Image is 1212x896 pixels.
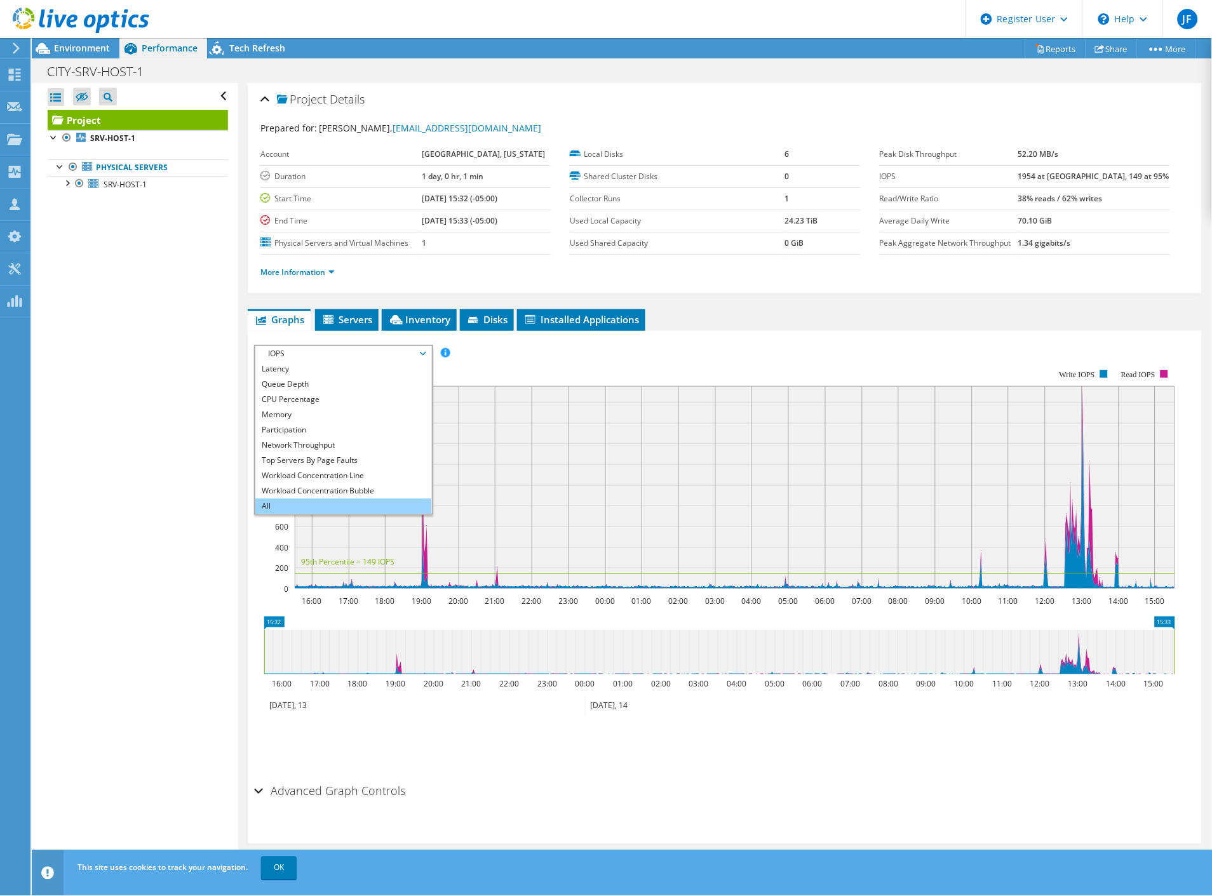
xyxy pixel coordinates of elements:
[706,596,725,606] text: 03:00
[375,596,395,606] text: 18:00
[727,679,747,690] text: 04:00
[275,542,288,553] text: 400
[880,192,1018,205] label: Read/Write Ratio
[254,779,405,804] h2: Advanced Graph Controls
[880,215,1018,227] label: Average Daily Write
[260,122,317,134] label: Prepared for:
[255,453,431,468] li: Top Servers By Page Faults
[596,596,616,606] text: 00:00
[917,679,936,690] text: 09:00
[1109,596,1129,606] text: 14:00
[570,215,784,227] label: Used Local Capacity
[889,596,908,606] text: 08:00
[255,377,431,392] li: Queue Depth
[993,679,1013,690] text: 11:00
[570,192,784,205] label: Collector Runs
[632,596,652,606] text: 01:00
[321,313,372,326] span: Servers
[330,91,365,107] span: Details
[1121,370,1155,379] text: Read IOPS
[999,596,1018,606] text: 11:00
[422,149,545,159] b: [GEOGRAPHIC_DATA], [US_STATE]
[339,596,359,606] text: 17:00
[275,563,288,573] text: 200
[273,679,292,690] text: 16:00
[255,392,431,407] li: CPU Percentage
[880,237,1018,250] label: Peak Aggregate Network Throughput
[386,679,406,690] text: 19:00
[422,237,426,248] b: 1
[1098,13,1110,25] svg: \n
[1144,679,1164,690] text: 15:00
[284,584,288,594] text: 0
[260,148,422,161] label: Account
[254,313,304,326] span: Graphs
[1086,39,1138,58] a: Share
[785,193,790,204] b: 1
[1018,149,1059,159] b: 52.20 MB/s
[412,596,432,606] text: 19:00
[880,170,1018,183] label: IOPS
[570,237,784,250] label: Used Shared Capacity
[570,148,784,161] label: Local Disks
[466,313,508,326] span: Disks
[255,422,431,438] li: Participation
[262,346,425,361] span: IOPS
[926,596,945,606] text: 09:00
[301,556,394,567] text: 95th Percentile = 149 IOPS
[255,361,431,377] li: Latency
[1068,679,1088,690] text: 13:00
[424,679,444,690] text: 20:00
[302,596,322,606] text: 16:00
[261,857,297,879] a: OK
[255,498,431,514] li: All
[229,42,285,54] span: Tech Refresh
[422,171,483,182] b: 1 day, 0 hr, 1 min
[576,679,595,690] text: 00:00
[275,521,288,532] text: 600
[393,122,541,134] a: [EMAIL_ADDRESS][DOMAIN_NAME]
[816,596,835,606] text: 06:00
[422,215,497,226] b: [DATE] 15:33 (-05:00)
[1035,596,1055,606] text: 12:00
[142,42,198,54] span: Performance
[841,679,861,690] text: 07:00
[614,679,633,690] text: 01:00
[255,407,431,422] li: Memory
[500,679,520,690] text: 22:00
[879,679,899,690] text: 08:00
[449,596,469,606] text: 20:00
[880,148,1018,161] label: Peak Disk Throughput
[260,170,422,183] label: Duration
[779,596,798,606] text: 05:00
[462,679,481,690] text: 21:00
[652,679,671,690] text: 02:00
[260,215,422,227] label: End Time
[803,679,823,690] text: 06:00
[962,596,982,606] text: 10:00
[90,133,135,144] b: SRV-HOST-1
[689,679,709,690] text: 03:00
[522,596,542,606] text: 22:00
[1018,193,1103,204] b: 38% reads / 62% writes
[1018,237,1071,248] b: 1.34 gigabits/s
[1030,679,1050,690] text: 12:00
[388,313,450,326] span: Inventory
[77,862,248,873] span: This site uses cookies to track your navigation.
[1178,9,1198,29] span: JF
[852,596,872,606] text: 07:00
[1018,215,1053,226] b: 70.10 GiB
[48,176,228,192] a: SRV-HOST-1
[255,483,431,498] li: Workload Concentration Bubble
[765,679,785,690] text: 05:00
[1060,370,1095,379] text: Write IOPS
[1018,171,1169,182] b: 1954 at [GEOGRAPHIC_DATA], 149 at 95%
[422,193,497,204] b: [DATE] 15:32 (-05:00)
[523,313,639,326] span: Installed Applications
[485,596,505,606] text: 21:00
[570,170,784,183] label: Shared Cluster Disks
[260,267,335,277] a: More Information
[260,237,422,250] label: Physical Servers and Virtual Machines
[255,438,431,453] li: Network Throughput
[48,130,228,147] a: SRV-HOST-1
